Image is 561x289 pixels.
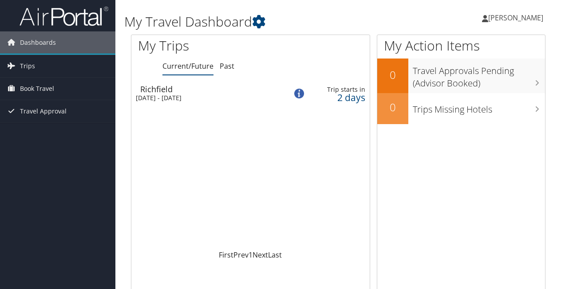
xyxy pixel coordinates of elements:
a: 1 [249,250,253,260]
a: 0Trips Missing Hotels [377,93,545,124]
div: Trip starts in [313,86,365,94]
a: 0Travel Approvals Pending (Advisor Booked) [377,59,545,93]
h3: Trips Missing Hotels [413,99,545,116]
span: Travel Approval [20,100,67,122]
h1: My Action Items [377,36,545,55]
h1: My Trips [138,36,264,55]
h3: Travel Approvals Pending (Advisor Booked) [413,60,545,90]
span: Trips [20,55,35,77]
img: airportal-logo.png [20,6,108,27]
h1: My Travel Dashboard [124,12,410,31]
span: Book Travel [20,78,54,100]
a: Next [253,250,268,260]
a: Prev [233,250,249,260]
div: [DATE] - [DATE] [136,94,274,102]
h2: 0 [377,67,408,82]
a: Last [268,250,282,260]
div: Richfield [140,85,278,93]
a: [PERSON_NAME] [482,4,552,31]
div: 2 days [313,94,365,102]
span: Dashboards [20,31,56,54]
a: Past [220,61,234,71]
h2: 0 [377,100,408,115]
img: alert-flat-solid-info.png [294,89,304,98]
a: Current/Future [162,61,213,71]
span: [PERSON_NAME] [488,13,543,23]
a: First [219,250,233,260]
